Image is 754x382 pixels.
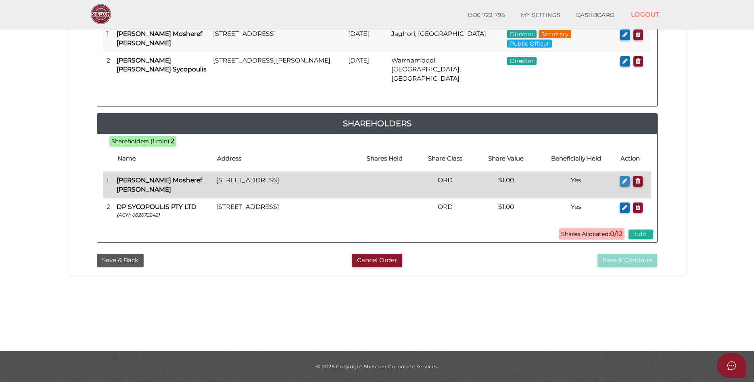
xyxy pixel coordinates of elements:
span: Director [507,30,537,38]
span: Secretary [539,30,571,38]
button: Open asap [717,353,746,378]
h4: Share Value [480,155,532,162]
h4: Share Class [419,155,472,162]
b: 0/12 [610,230,622,238]
td: Yes [536,198,616,222]
span: Public Officer [507,40,552,48]
h4: Beneficially Held [540,155,612,162]
a: DASHBOARD [568,7,623,23]
b: 2 [171,137,174,145]
span: Shares Allocated: [559,228,625,240]
td: [STREET_ADDRESS] [213,198,354,222]
td: [DATE] [345,25,388,52]
a: Shareholders [97,117,657,130]
span: Director [507,57,537,65]
td: 1 [103,172,113,198]
td: $1.00 [476,172,536,198]
b: [PERSON_NAME] Mosheref [PERSON_NAME] [117,30,202,46]
td: ORD [415,198,476,222]
a: 1300 722 796 [460,7,513,23]
a: MY SETTINGS [513,7,568,23]
h4: Name [117,155,209,162]
button: Cancel Order [352,254,402,267]
button: Edit [629,230,653,239]
td: [DATE] [345,52,388,87]
td: $1.00 [476,198,536,222]
td: [STREET_ADDRESS][PERSON_NAME] [210,52,345,87]
td: Warrnambool, [GEOGRAPHIC_DATA], [GEOGRAPHIC_DATA] [388,52,504,87]
p: (ACN: 682672242) [117,211,210,218]
td: Jaghori, [GEOGRAPHIC_DATA] [388,25,504,52]
td: [STREET_ADDRESS] [210,25,345,52]
b: [PERSON_NAME] [PERSON_NAME] Sycopoulis [117,56,207,73]
span: Shareholders (1 min): [111,138,171,145]
button: Save & Continue [597,254,657,267]
h4: Action [620,155,647,162]
td: 2 [103,52,113,87]
h4: Address [217,155,350,162]
td: [STREET_ADDRESS] [213,172,354,198]
b: DP SYCOPOULIS PTY LTD [117,203,196,211]
b: [PERSON_NAME] Mosheref [PERSON_NAME] [117,176,202,193]
div: © 2025 Copyright Shelcom Corporate Services [75,363,680,370]
h4: Shares Held [358,155,411,162]
td: Yes [536,172,616,198]
button: Save & Back [97,254,144,267]
td: ORD [415,172,476,198]
td: 2 [103,198,113,222]
td: 1 [103,25,113,52]
a: LOGOUT [623,6,668,23]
